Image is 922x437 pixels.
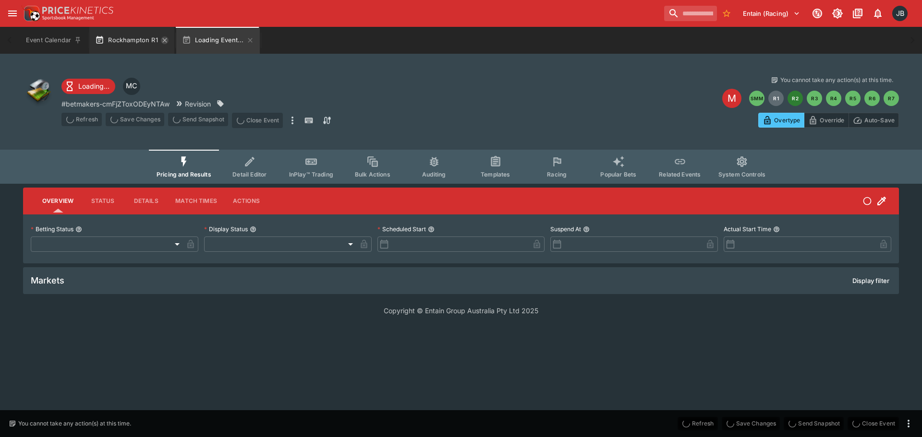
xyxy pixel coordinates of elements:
span: Racing [547,171,567,178]
p: Actual Start Time [724,225,771,233]
button: Loading Event... [176,27,260,54]
button: Event Calendar [20,27,87,54]
div: Edit Meeting [722,89,741,108]
span: Pricing and Results [157,171,211,178]
input: search [664,6,717,21]
button: Overtype [758,113,804,128]
span: System Controls [718,171,765,178]
p: Suspend At [550,225,581,233]
nav: pagination navigation [749,91,899,106]
button: Override [804,113,849,128]
button: Rockhampton R1 [89,27,174,54]
button: Display Status [250,226,256,233]
button: Toggle light/dark mode [829,5,846,22]
div: Event type filters [149,150,773,184]
button: Connected to PK [809,5,826,22]
button: Display filter [847,273,895,288]
button: R2 [788,91,803,106]
button: Match Times [168,189,225,213]
button: Details [124,189,168,213]
button: No Bookmarks [719,6,734,21]
div: Mitchell Carter [123,78,140,95]
button: more [903,418,914,429]
button: R6 [864,91,880,106]
button: Auto-Save [849,113,899,128]
button: Josh Brown [889,3,910,24]
button: Notifications [869,5,886,22]
button: R1 [768,91,784,106]
button: R7 [884,91,899,106]
p: Display Status [204,225,248,233]
p: Revision [185,99,211,109]
button: SMM [749,91,764,106]
img: PriceKinetics Logo [21,4,40,23]
button: Suspend At [583,226,590,233]
button: Actual Start Time [773,226,780,233]
p: Override [820,115,844,125]
button: Select Tenant [737,6,806,21]
button: Betting Status [75,226,82,233]
button: Overview [35,189,81,213]
button: open drawer [4,5,21,22]
p: Overtype [774,115,800,125]
p: You cannot take any action(s) at this time. [780,76,893,84]
span: Bulk Actions [355,171,390,178]
span: Templates [481,171,510,178]
p: Copy To Clipboard [61,99,170,109]
button: more [287,113,298,128]
div: Josh Brown [892,6,908,21]
span: Popular Bets [600,171,636,178]
span: InPlay™ Trading [289,171,333,178]
button: R4 [826,91,841,106]
img: PriceKinetics [42,7,113,14]
p: Betting Status [31,225,73,233]
button: Documentation [849,5,866,22]
p: Scheduled Start [377,225,426,233]
p: Auto-Save [864,115,895,125]
button: Actions [225,189,268,213]
span: Auditing [422,171,446,178]
button: Status [81,189,124,213]
h5: Markets [31,275,64,286]
p: You cannot take any action(s) at this time. [18,419,131,428]
p: Loading... [78,81,109,91]
button: R5 [845,91,861,106]
button: R3 [807,91,822,106]
div: Start From [758,113,899,128]
img: other.png [23,76,54,106]
button: Scheduled Start [428,226,435,233]
span: Related Events [659,171,701,178]
span: Detail Editor [232,171,267,178]
img: Sportsbook Management [42,16,94,20]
